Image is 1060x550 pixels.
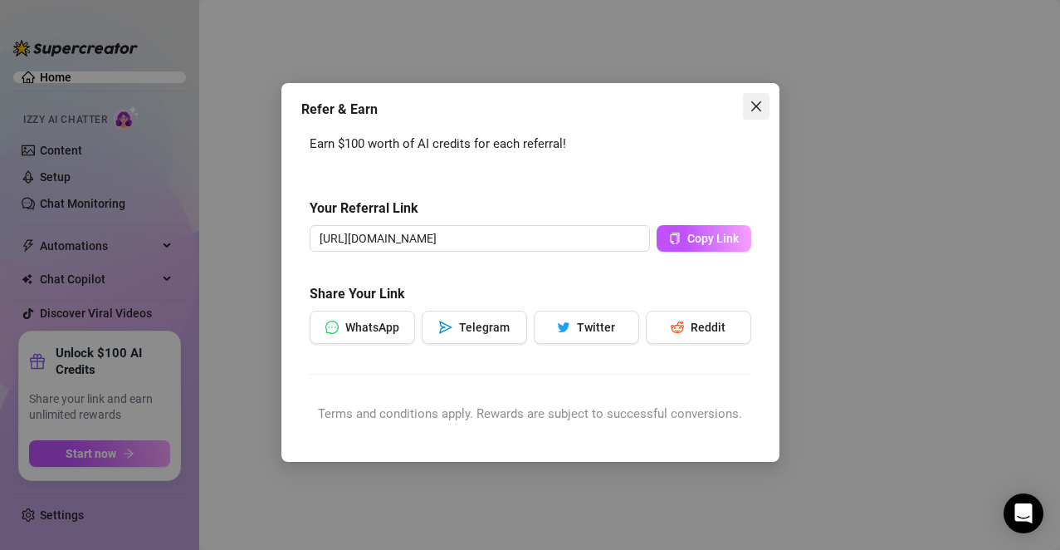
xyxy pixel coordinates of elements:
span: close [750,100,763,113]
button: Copy Link [657,225,751,252]
span: twitter [557,321,570,334]
span: message [325,321,339,334]
span: WhatsApp [345,321,399,334]
div: Open Intercom Messenger [1004,494,1043,533]
span: Copy Link [687,232,739,245]
button: sendTelegram [422,311,527,344]
span: send [439,321,452,334]
span: reddit [671,321,684,334]
div: Terms and conditions apply. Rewards are subject to successful conversions. [310,405,751,425]
h5: Share Your Link [310,284,751,304]
button: messageWhatsApp [310,311,415,344]
span: Twitter [577,321,615,334]
span: Telegram [459,321,510,334]
button: redditReddit [646,311,751,344]
span: Reddit [691,321,725,334]
button: twitterTwitter [534,311,639,344]
span: copy [669,233,681,244]
div: Refer & Earn [301,100,760,120]
h5: Your Referral Link [310,199,751,219]
button: Close [743,93,769,120]
div: Earn $100 worth of AI credits for each referral! [310,135,751,155]
span: Close [743,100,769,113]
